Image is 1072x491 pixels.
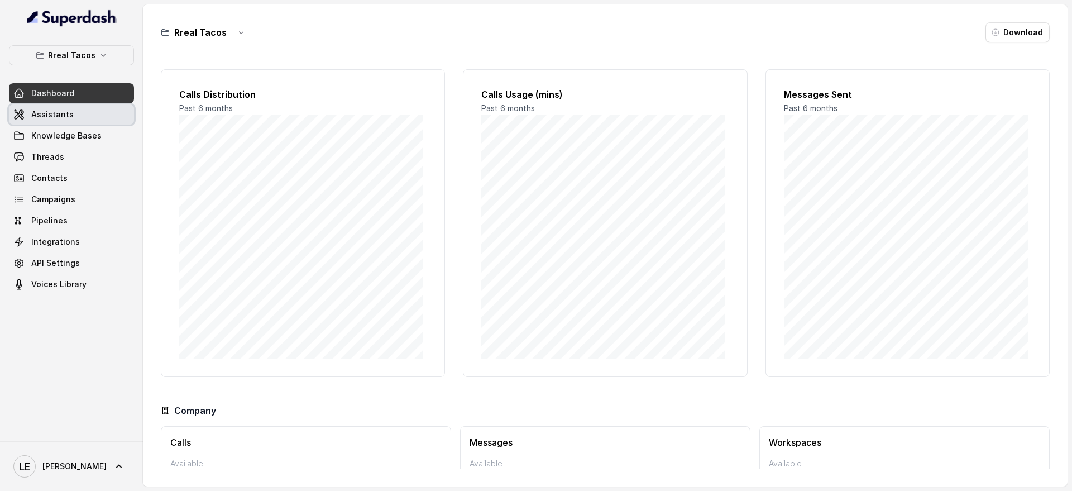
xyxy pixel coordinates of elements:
[31,151,64,163] span: Threads
[9,253,134,273] a: API Settings
[31,258,80,269] span: API Settings
[985,22,1050,42] button: Download
[42,461,107,472] span: [PERSON_NAME]
[784,103,837,113] span: Past 6 months
[27,9,117,27] img: light.svg
[9,451,134,482] a: [PERSON_NAME]
[481,88,729,101] h2: Calls Usage (mins)
[31,109,74,120] span: Assistants
[179,103,233,113] span: Past 6 months
[31,194,75,205] span: Campaigns
[31,130,102,141] span: Knowledge Bases
[20,461,30,473] text: LE
[48,49,95,62] p: Rreal Tacos
[481,103,535,113] span: Past 6 months
[9,211,134,231] a: Pipelines
[470,436,741,449] h3: Messages
[9,45,134,65] button: Rreal Tacos
[9,104,134,125] a: Assistants
[9,83,134,103] a: Dashboard
[31,88,74,99] span: Dashboard
[9,232,134,252] a: Integrations
[170,458,442,469] p: Available
[769,458,1040,469] p: Available
[31,215,68,226] span: Pipelines
[470,458,741,469] p: Available
[31,236,80,247] span: Integrations
[769,436,1040,449] h3: Workspaces
[31,173,68,184] span: Contacts
[9,147,134,167] a: Threads
[174,404,216,417] h3: Company
[9,126,134,146] a: Knowledge Bases
[170,436,442,449] h3: Calls
[9,189,134,209] a: Campaigns
[9,274,134,294] a: Voices Library
[9,168,134,188] a: Contacts
[174,26,227,39] h3: Rreal Tacos
[179,88,427,101] h2: Calls Distribution
[784,88,1031,101] h2: Messages Sent
[31,279,87,290] span: Voices Library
